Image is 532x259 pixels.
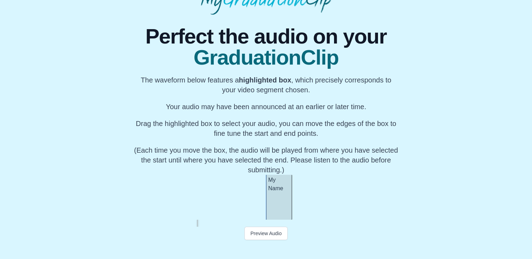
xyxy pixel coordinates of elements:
p: The waveform below features a , which precisely corresponds to your video segment chosen. [133,75,399,95]
p: (Each time you move the box, the audio will be played from where you have selected the start unti... [133,145,399,175]
span: Perfect the audio on your [133,26,399,47]
button: Preview Audio [244,227,288,240]
p: Your audio may have been announced at an earlier or later time. [133,102,399,112]
span: GraduationClip [133,47,399,68]
b: highlighted box [239,76,291,84]
p: Drag the highlighted box to select your audio, you can move the edges of the box to fine tune the... [133,119,399,138]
